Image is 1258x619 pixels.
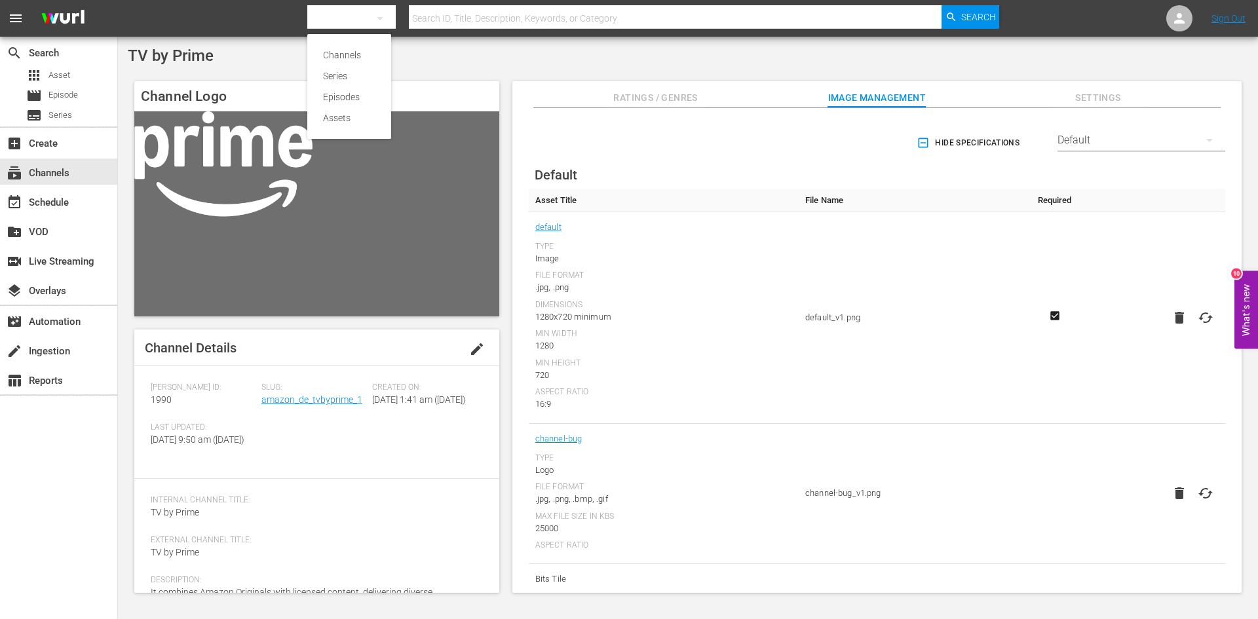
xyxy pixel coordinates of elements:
div: Assets [323,107,375,128]
div: 10 [1231,268,1242,278]
button: Open Feedback Widget [1234,271,1258,348]
div: Episodes [323,86,375,107]
div: Series [323,66,375,86]
div: Channels [323,45,375,66]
